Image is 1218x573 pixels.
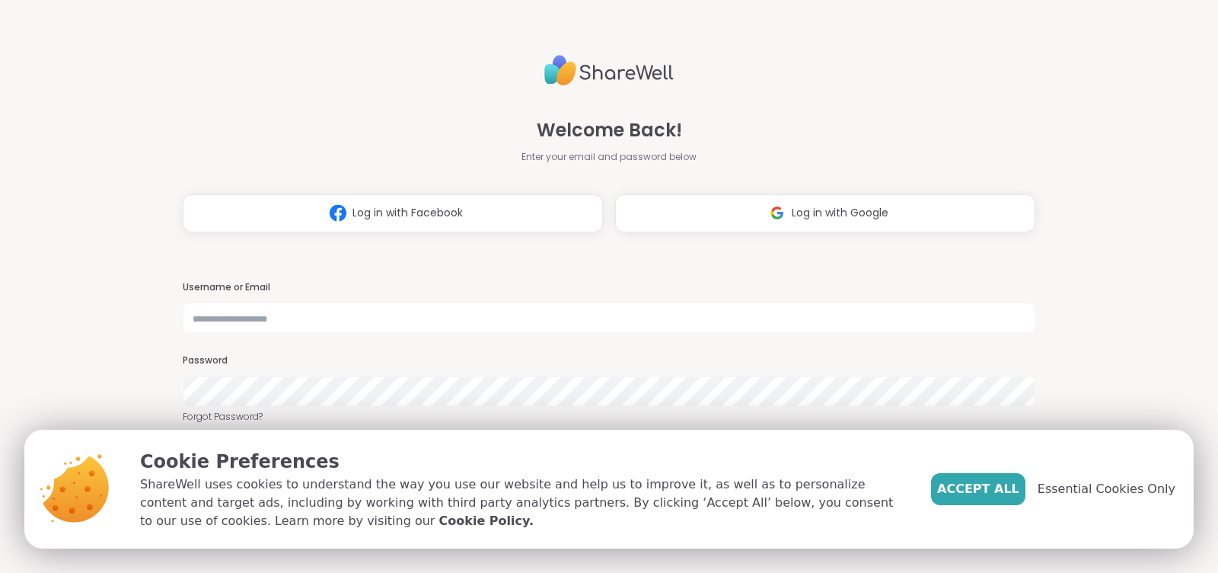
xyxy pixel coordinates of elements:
img: ShareWell Logomark [324,199,352,227]
span: Essential Cookies Only [1038,480,1175,498]
span: Accept All [937,480,1019,498]
a: Forgot Password? [183,410,1035,424]
span: Welcome Back! [537,117,682,144]
p: ShareWell uses cookies to understand the way you use our website and help us to improve it, as we... [140,475,907,530]
button: Log in with Facebook [183,194,603,232]
span: Enter your email and password below [521,150,697,164]
a: Cookie Policy. [439,512,534,530]
h3: Password [183,354,1035,367]
span: Log in with Facebook [352,205,463,221]
button: Accept All [931,473,1025,505]
img: ShareWell Logomark [763,199,792,227]
img: ShareWell Logo [544,49,674,92]
p: Cookie Preferences [140,448,907,475]
h3: Username or Email [183,281,1035,294]
span: Log in with Google [792,205,888,221]
button: Log in with Google [615,194,1035,232]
